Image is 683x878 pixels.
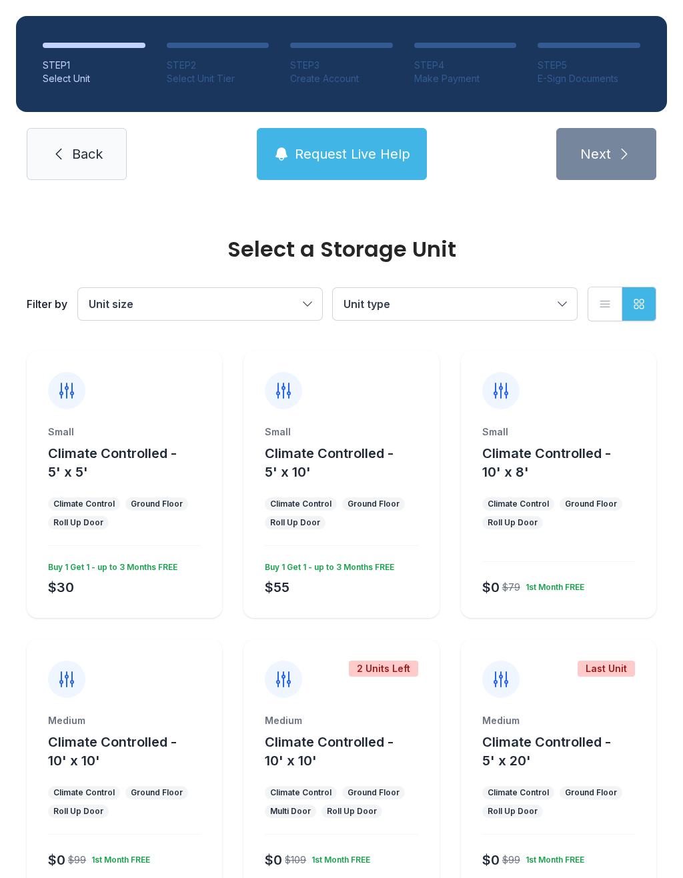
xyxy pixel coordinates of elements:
[265,714,418,727] div: Medium
[538,72,640,85] div: E-Sign Documents
[348,787,400,798] div: Ground Floor
[270,806,311,817] div: Multi Door
[290,59,393,72] div: STEP 3
[259,557,394,573] div: Buy 1 Get 1 - up to 3 Months FREE
[482,851,500,869] div: $0
[53,517,103,528] div: Roll Up Door
[578,661,635,677] div: Last Unit
[265,425,418,439] div: Small
[306,849,370,865] div: 1st Month FREE
[349,661,418,677] div: 2 Units Left
[565,787,617,798] div: Ground Floor
[285,853,306,867] div: $109
[48,578,74,597] div: $30
[48,445,177,480] span: Climate Controlled - 5' x 5'
[43,59,145,72] div: STEP 1
[488,806,538,817] div: Roll Up Door
[265,445,394,480] span: Climate Controlled - 5' x 10'
[482,425,635,439] div: Small
[167,72,269,85] div: Select Unit Tier
[48,851,65,869] div: $0
[295,145,410,163] span: Request Live Help
[482,733,651,770] button: Climate Controlled - 5' x 20'
[48,425,201,439] div: Small
[53,787,115,798] div: Climate Control
[502,853,520,867] div: $99
[482,445,611,480] span: Climate Controlled - 10' x 8'
[131,787,183,798] div: Ground Floor
[27,239,656,260] div: Select a Storage Unit
[48,734,177,769] span: Climate Controlled - 10' x 10'
[333,288,577,320] button: Unit type
[538,59,640,72] div: STEP 5
[48,733,217,770] button: Climate Controlled - 10' x 10'
[488,517,538,528] div: Roll Up Door
[68,853,86,867] div: $99
[48,444,217,481] button: Climate Controlled - 5' x 5'
[265,851,282,869] div: $0
[482,734,611,769] span: Climate Controlled - 5' x 20'
[131,499,183,509] div: Ground Floor
[265,444,434,481] button: Climate Controlled - 5' x 10'
[265,578,289,597] div: $55
[580,145,611,163] span: Next
[78,288,322,320] button: Unit size
[265,733,434,770] button: Climate Controlled - 10' x 10'
[290,72,393,85] div: Create Account
[482,578,500,597] div: $0
[167,59,269,72] div: STEP 2
[488,787,549,798] div: Climate Control
[327,806,377,817] div: Roll Up Door
[414,72,517,85] div: Make Payment
[43,557,177,573] div: Buy 1 Get 1 - up to 3 Months FREE
[414,59,517,72] div: STEP 4
[43,72,145,85] div: Select Unit
[265,734,394,769] span: Climate Controlled - 10' x 10'
[502,581,520,594] div: $79
[520,849,584,865] div: 1st Month FREE
[344,297,390,311] span: Unit type
[482,444,651,481] button: Climate Controlled - 10' x 8'
[53,806,103,817] div: Roll Up Door
[482,714,635,727] div: Medium
[348,499,400,509] div: Ground Floor
[270,787,331,798] div: Climate Control
[89,297,133,311] span: Unit size
[72,145,103,163] span: Back
[565,499,617,509] div: Ground Floor
[270,499,331,509] div: Climate Control
[48,714,201,727] div: Medium
[520,577,584,593] div: 1st Month FREE
[270,517,320,528] div: Roll Up Door
[488,499,549,509] div: Climate Control
[53,499,115,509] div: Climate Control
[86,849,150,865] div: 1st Month FREE
[27,296,67,312] div: Filter by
